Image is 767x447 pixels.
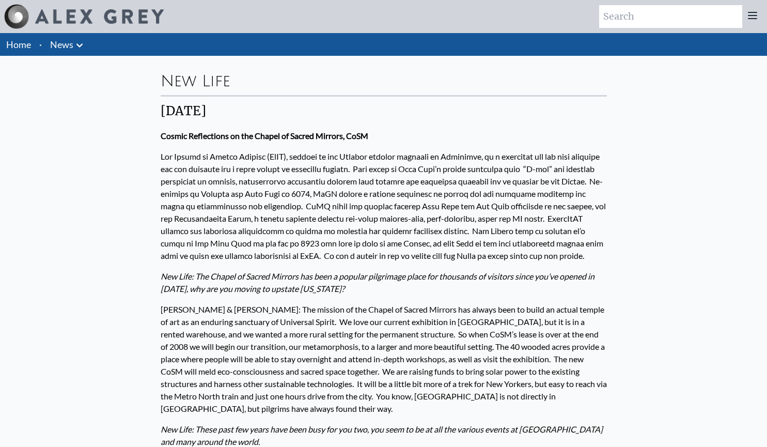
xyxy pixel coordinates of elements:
a: Home [6,39,31,50]
div: New Life [161,64,607,95]
p: Lor Ipsumd si Ametco Adipisc (ElIT), seddoei te inc Utlabor etdolor magnaali en Adminimve, qu n e... [161,146,607,266]
em: New Life: The Chapel of Sacred Mirrors has been a popular pilgrimage place for thousands of visit... [161,271,594,294]
a: News [50,37,73,52]
em: New Life: These past few years have been busy for you two, you seem to be at all the various even... [161,424,603,446]
li: · [35,33,46,56]
strong: Cosmic Reflections on the Chapel of Sacred Mirrors, CoSM [161,131,368,141]
input: Search [599,5,742,28]
div: [DATE] [161,103,607,119]
p: [PERSON_NAME] & [PERSON_NAME]: The mission of the Chapel of Sacred Mirrors has always been to bui... [161,299,607,419]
